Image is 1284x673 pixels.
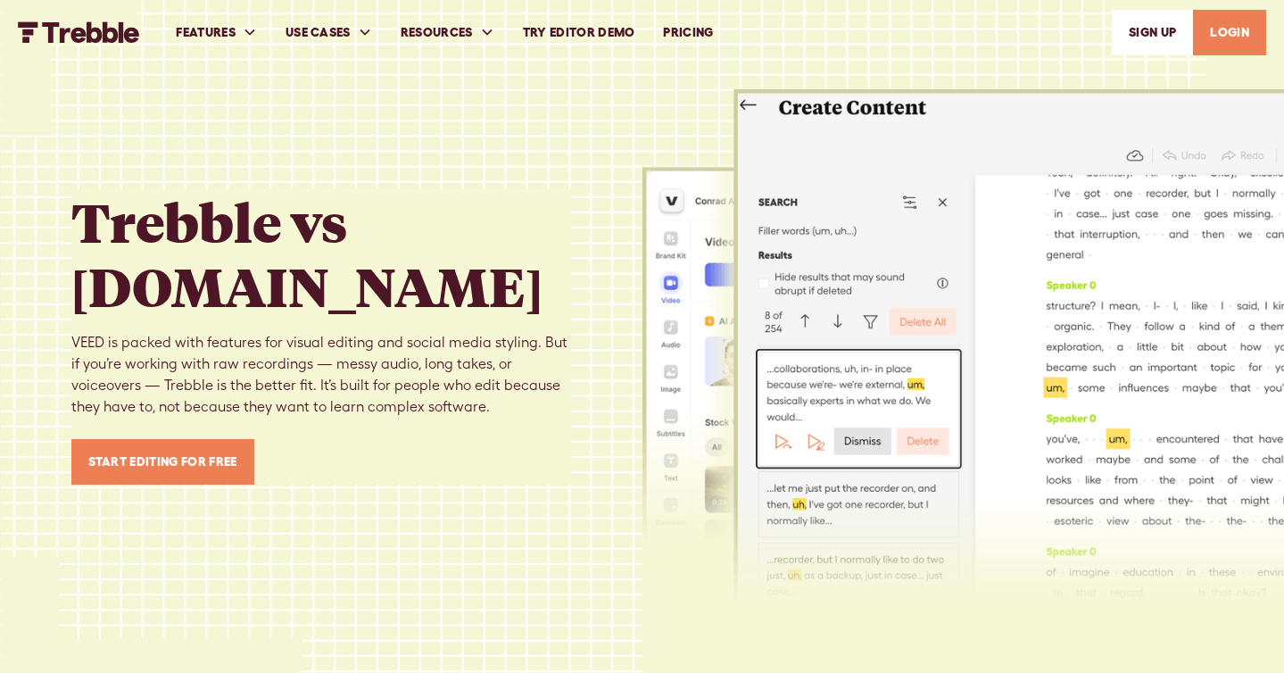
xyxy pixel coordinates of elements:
div: RESOURCES [401,23,473,42]
a: SIGn UP [1112,10,1193,55]
a: PRICING [649,2,727,63]
div: VEED is packed with features for visual editing and social media styling. But if you’re working w... [71,332,571,418]
a: Try Editor Demo [509,2,650,63]
img: Trebble FM Logo [18,21,140,43]
a: LOGIN [1193,10,1266,55]
a: home [18,21,140,43]
div: FEATURES [176,23,236,42]
div: FEATURES [162,2,271,63]
div: RESOURCES [386,2,509,63]
div: USE CASES [286,23,351,42]
div: USE CASES [271,2,386,63]
a: Start Editing for Free [71,439,254,485]
h1: Trebble vs [DOMAIN_NAME] [71,189,571,318]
